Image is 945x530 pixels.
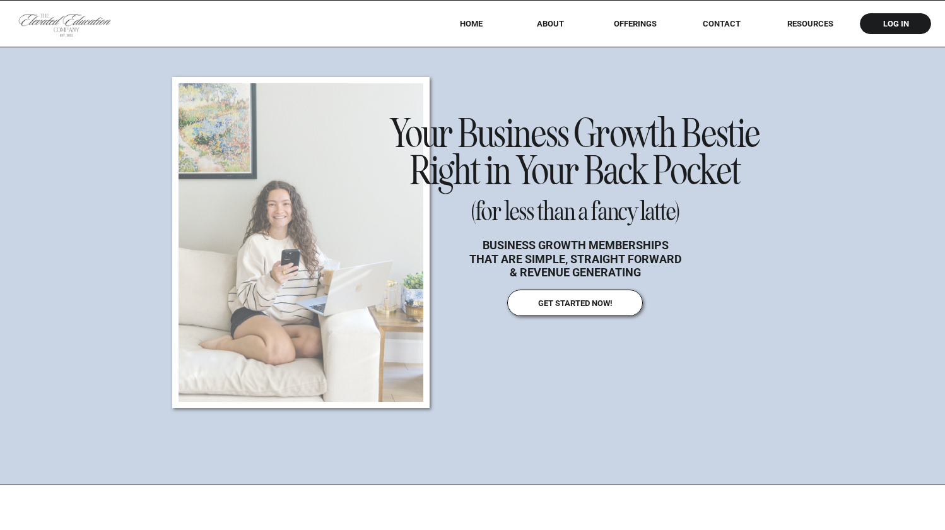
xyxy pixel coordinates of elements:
[596,19,674,28] a: offerings
[694,19,749,28] a: Contact
[871,19,920,28] a: log in
[528,19,573,28] a: About
[447,198,704,228] h2: (for less than a fancy latte)
[443,19,499,28] a: HOME
[524,298,626,307] a: get started now!
[770,19,850,28] a: RESOURCES
[468,238,683,278] p: business growth memberships that are simple, straight forward & revenue generating
[389,115,761,180] h1: Your Business Growth Bestie Right in Your Back Pocket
